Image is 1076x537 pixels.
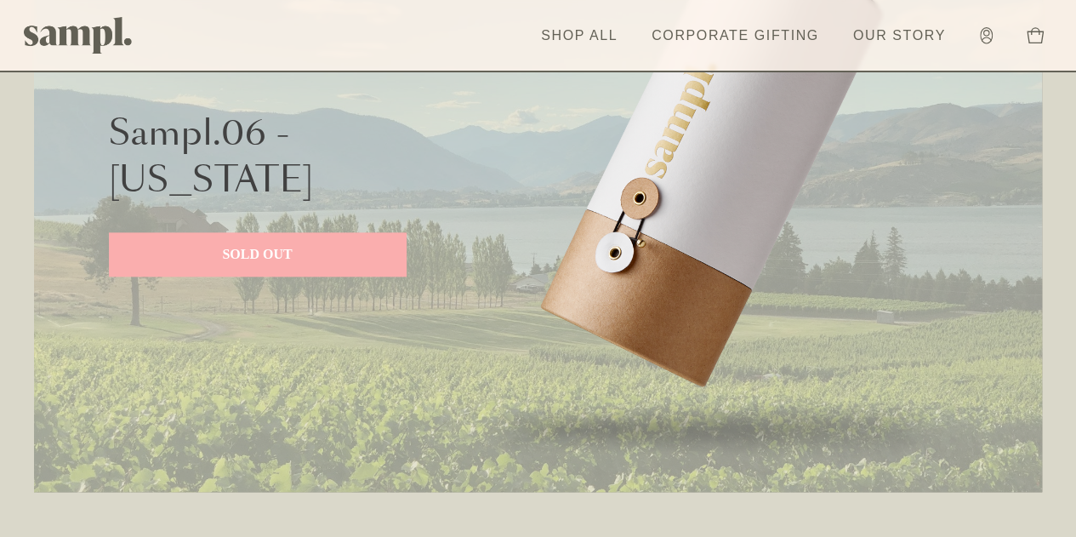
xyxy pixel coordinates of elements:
[24,17,133,54] img: Sampl logo
[532,17,626,54] a: Shop All
[109,111,314,158] p: Sampl.06 -
[109,232,407,277] a: SOLD OUT
[845,17,954,54] a: Our Story
[643,17,828,54] a: Corporate Gifting
[109,158,314,205] p: [US_STATE]
[126,244,390,265] p: SOLD OUT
